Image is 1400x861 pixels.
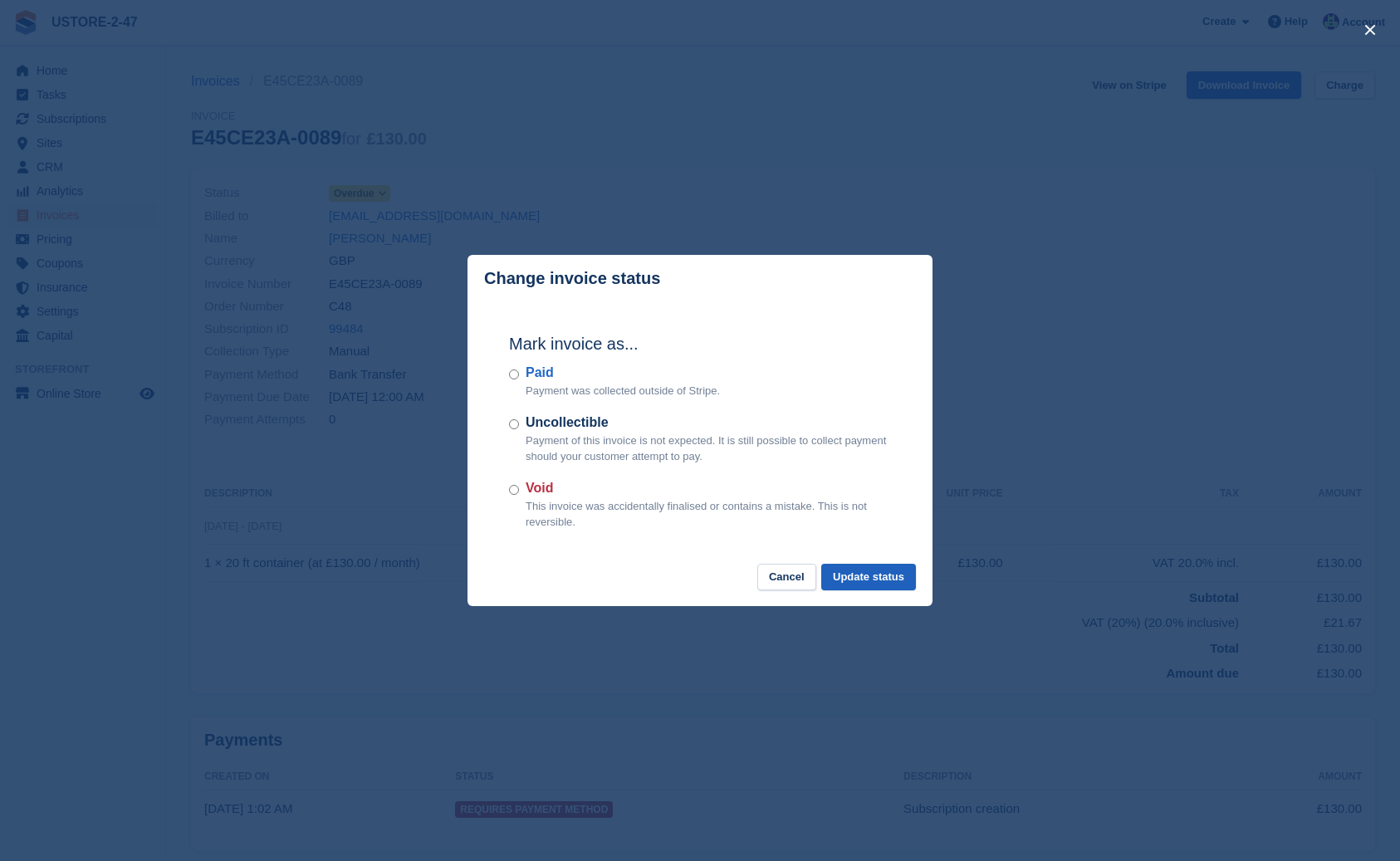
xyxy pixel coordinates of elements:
label: Uncollectible [526,413,891,433]
button: Cancel [757,564,816,591]
button: close [1357,17,1383,43]
p: Change invoice status [484,269,660,288]
p: This invoice was accidentally finalised or contains a mistake. This is not reversible. [526,498,891,531]
button: Update status [821,564,916,591]
p: Payment of this invoice is not expected. It is still possible to collect payment should your cust... [526,433,891,465]
p: Payment was collected outside of Stripe. [526,383,720,399]
label: Paid [526,363,720,383]
h2: Mark invoice as... [509,331,891,356]
label: Void [526,478,891,498]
